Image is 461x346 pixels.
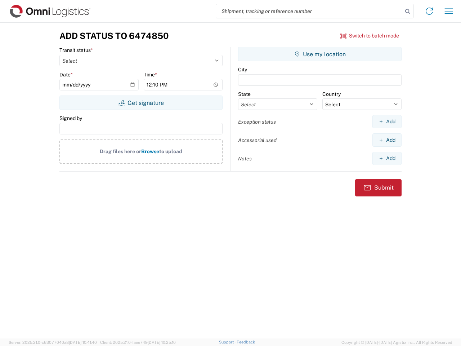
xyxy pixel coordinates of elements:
[372,115,402,128] button: Add
[341,339,452,346] span: Copyright © [DATE]-[DATE] Agistix Inc., All Rights Reserved
[59,47,93,53] label: Transit status
[59,31,169,41] h3: Add Status to 6474850
[141,148,159,154] span: Browse
[238,47,402,61] button: Use my location
[372,152,402,165] button: Add
[355,179,402,196] button: Submit
[219,340,237,344] a: Support
[144,71,157,78] label: Time
[59,71,73,78] label: Date
[9,340,97,345] span: Server: 2025.21.0-c63077040a8
[100,340,176,345] span: Client: 2025.21.0-faee749
[59,96,223,110] button: Get signature
[216,4,403,18] input: Shipment, tracking or reference number
[238,155,252,162] label: Notes
[322,91,341,97] label: Country
[100,148,141,154] span: Drag files here or
[59,115,82,121] label: Signed by
[238,137,277,143] label: Accessorial used
[148,340,176,345] span: [DATE] 10:25:10
[238,66,247,73] label: City
[372,133,402,147] button: Add
[340,30,399,42] button: Switch to batch mode
[237,340,255,344] a: Feedback
[159,148,182,154] span: to upload
[69,340,97,345] span: [DATE] 10:41:40
[238,91,251,97] label: State
[238,119,276,125] label: Exception status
